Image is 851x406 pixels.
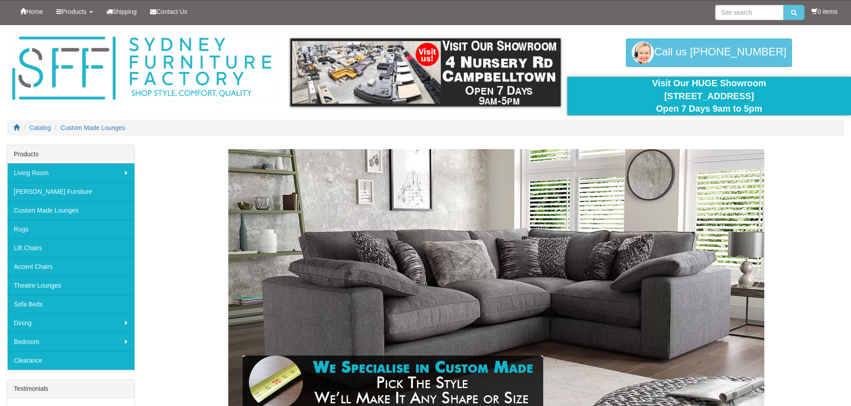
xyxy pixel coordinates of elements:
[62,8,86,15] span: Products
[7,314,134,332] a: Dining
[7,239,134,257] a: Lift Chairs
[7,182,134,201] a: [PERSON_NAME] Furniture
[7,380,134,398] div: Testimonials
[156,8,187,15] span: Contact Us
[7,145,134,163] div: Products
[7,220,134,239] a: Rugs
[29,124,51,131] a: Catalog
[13,0,50,23] a: Home
[574,77,844,115] div: Visit Our HUGE Showroom [STREET_ADDRESS] Open 7 Days 9am to 5pm
[50,0,99,23] a: Products
[7,332,134,351] a: Bedroom
[8,34,276,103] img: Sydney Furniture Factory
[7,351,134,370] a: Clearance
[26,8,43,15] span: Home
[61,124,126,131] a: Custom Made Lounges
[143,0,194,23] a: Contact Us
[7,276,134,295] a: Theatre Lounges
[100,0,144,23] a: Shipping
[113,8,137,15] span: Shipping
[811,7,838,16] li: 0 items
[715,5,784,20] input: Site search
[7,163,134,182] a: Living Room
[290,38,561,106] img: showroom.gif
[7,295,134,314] a: Sofa Beds
[7,201,134,220] a: Custom Made Lounges
[7,257,134,276] a: Accent Chairs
